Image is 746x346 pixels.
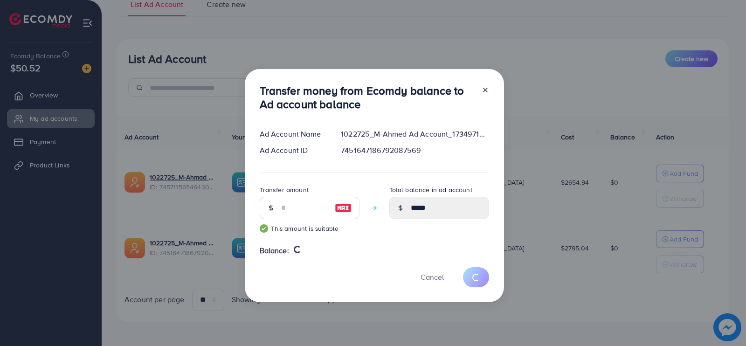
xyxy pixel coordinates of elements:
[409,267,456,287] button: Cancel
[389,185,472,194] label: Total balance in ad account
[333,145,496,156] div: 7451647186792087569
[252,145,334,156] div: Ad Account ID
[421,272,444,282] span: Cancel
[260,84,474,111] h3: Transfer money from Ecomdy balance to Ad account balance
[260,185,309,194] label: Transfer amount
[333,129,496,139] div: 1022725_M-Ahmed Ad Account_1734971817368
[260,224,268,233] img: guide
[260,245,289,256] span: Balance:
[335,202,352,214] img: image
[252,129,334,139] div: Ad Account Name
[260,224,359,233] small: This amount is suitable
